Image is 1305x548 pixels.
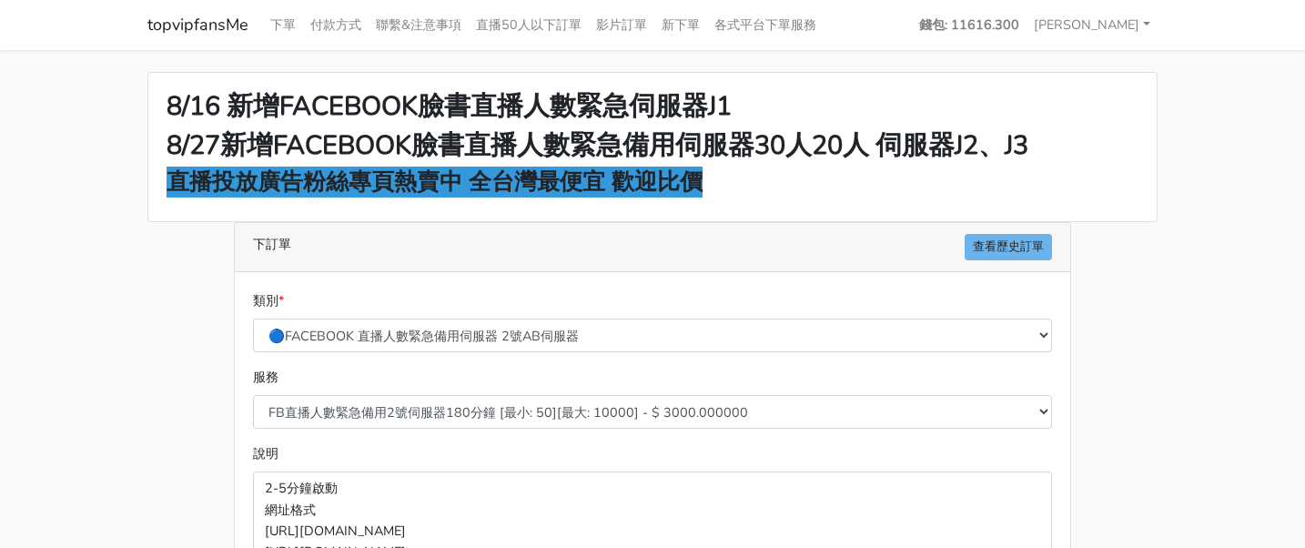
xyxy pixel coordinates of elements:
a: [PERSON_NAME] [1027,7,1158,43]
label: 類別 [253,290,284,311]
label: 服務 [253,367,278,388]
strong: 錢包: 11616.300 [919,15,1019,34]
a: 下單 [263,7,303,43]
label: 說明 [253,443,278,464]
strong: 8/27新增FACEBOOK臉書直播人數緊急備用伺服器30人20人 伺服器J2、J3 [167,127,1028,163]
a: 影片訂單 [589,7,654,43]
strong: 8/16 新增FACEBOOK臉書直播人數緊急伺服器J1 [167,88,732,124]
a: 新下單 [654,7,707,43]
a: 付款方式 [303,7,369,43]
strong: 直播投放廣告粉絲專頁熱賣中 全台灣最便宜 歡迎比價 [167,167,703,198]
a: topvipfansMe [147,7,248,43]
a: 錢包: 11616.300 [912,7,1027,43]
a: 聯繫&注意事項 [369,7,469,43]
a: 查看歷史訂單 [965,234,1052,260]
div: 下訂單 [235,223,1070,272]
a: 各式平台下單服務 [707,7,824,43]
a: 直播50人以下訂單 [469,7,589,43]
